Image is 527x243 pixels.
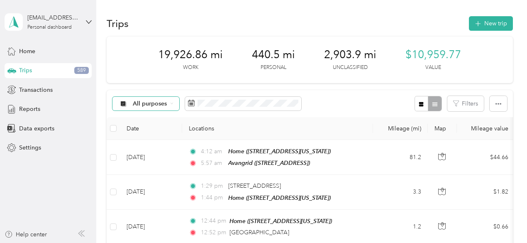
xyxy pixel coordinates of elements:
span: 12:52 pm [201,228,226,237]
th: Mileage (mi) [373,117,428,140]
th: Locations [182,117,373,140]
span: Home [19,47,35,56]
p: Unclassified [333,64,368,71]
h1: Trips [107,19,129,28]
span: [GEOGRAPHIC_DATA] [229,229,289,236]
div: [EMAIL_ADDRESS][DOMAIN_NAME] [27,13,79,22]
iframe: Everlance-gr Chat Button Frame [481,196,527,243]
span: Reports [19,105,40,113]
span: Home ([STREET_ADDRESS][US_STATE]) [229,218,332,224]
span: All purposes [133,101,167,107]
span: 2,903.9 mi [324,48,376,61]
th: Mileage value [457,117,515,140]
span: Trips [19,66,32,75]
span: 589 [74,67,89,74]
span: 1:29 pm [201,182,224,191]
span: 4:12 am [201,147,224,156]
span: Settings [19,143,41,152]
th: Map [428,117,457,140]
span: Avangrid ([STREET_ADDRESS]) [228,160,310,166]
span: Home ([STREET_ADDRESS][US_STATE]) [228,148,331,155]
span: 12:44 pm [201,216,226,226]
button: Help center [5,230,47,239]
td: 3.3 [373,175,428,209]
th: Date [120,117,182,140]
span: Data exports [19,124,54,133]
p: Work [183,64,198,71]
button: New trip [469,16,513,31]
span: $10,959.77 [405,48,461,61]
button: Filters [447,96,484,111]
span: [STREET_ADDRESS] [228,182,281,189]
span: 1:44 pm [201,193,224,202]
p: Value [425,64,441,71]
span: 5:57 am [201,159,224,168]
td: $44.66 [457,140,515,175]
p: Personal [261,64,286,71]
td: [DATE] [120,140,182,175]
div: Personal dashboard [27,25,72,30]
td: 81.2 [373,140,428,175]
td: $1.82 [457,175,515,209]
span: 19,926.86 mi [158,48,223,61]
span: Home ([STREET_ADDRESS][US_STATE]) [228,194,331,201]
td: [DATE] [120,175,182,209]
span: 440.5 mi [252,48,295,61]
span: Transactions [19,86,53,94]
